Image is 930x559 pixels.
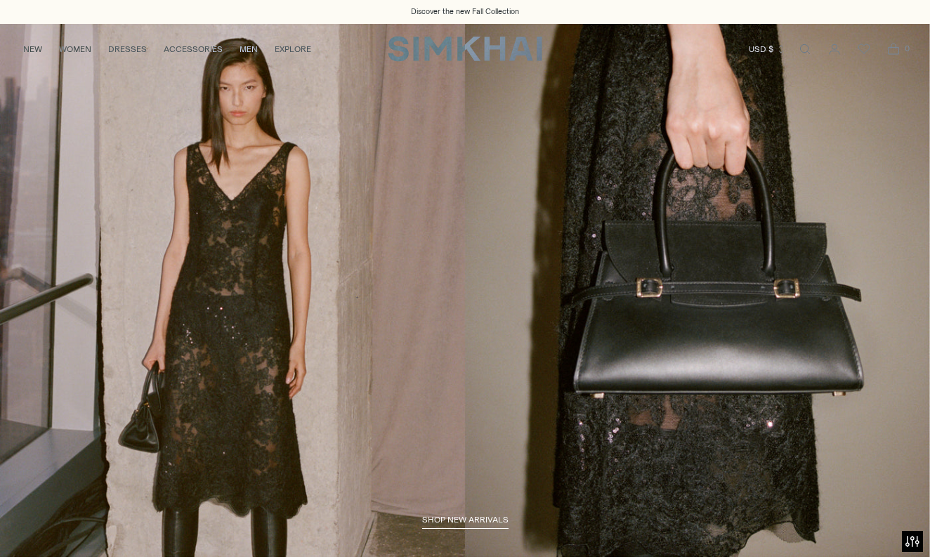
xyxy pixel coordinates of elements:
[879,35,908,63] a: Open cart modal
[23,34,42,65] a: NEW
[108,34,147,65] a: DRESSES
[791,35,819,63] a: Open search modal
[275,34,311,65] a: EXPLORE
[850,35,878,63] a: Wishlist
[820,35,849,63] a: Go to the account page
[411,6,519,18] a: Discover the new Fall Collection
[749,34,786,65] button: USD $
[422,515,509,529] a: shop new arrivals
[240,34,258,65] a: MEN
[59,34,91,65] a: WOMEN
[388,35,542,63] a: SIMKHAI
[422,515,509,525] span: shop new arrivals
[164,34,223,65] a: ACCESSORIES
[900,42,913,55] span: 0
